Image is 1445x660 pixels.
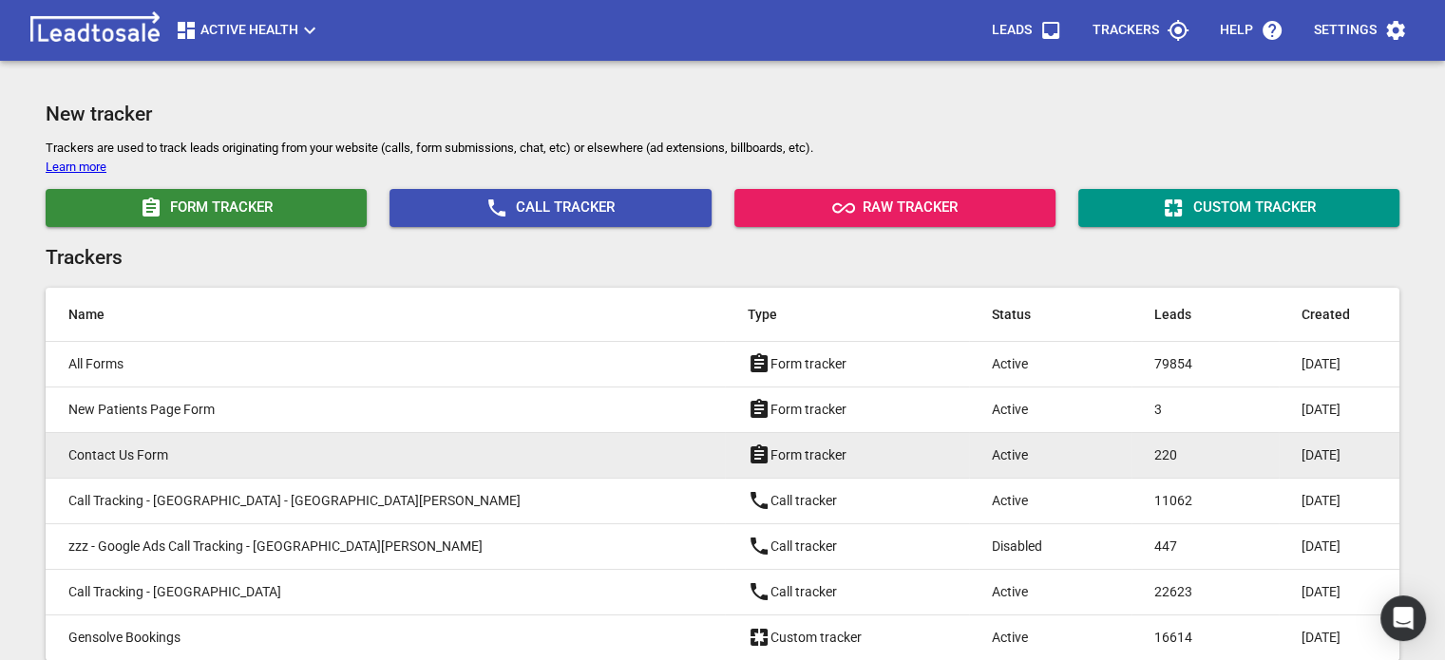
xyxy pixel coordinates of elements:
[1302,537,1377,556] p: [DATE]
[1302,354,1377,374] p: [DATE]
[1314,21,1377,40] p: Settings
[46,103,1399,126] h2: New tracker
[992,628,1078,648] p: Active
[1154,303,1225,326] aside: Leads
[1154,537,1225,556] p: 447
[175,19,321,42] span: Active Health
[748,303,916,326] aside: Type
[390,189,711,227] button: Call Tracker
[748,398,916,421] p: Form tracker
[68,445,672,465] p: Contact Us Form
[1302,400,1377,420] p: [DATE]
[1302,303,1377,326] aside: Created
[23,11,167,49] img: logo
[68,354,672,374] p: All Forms
[1086,197,1392,219] span: Custom Tracker
[1078,189,1399,227] button: Custom Tracker
[1154,582,1225,602] p: 22623
[1302,491,1377,511] p: [DATE]
[748,626,916,649] p: Custom tracker
[53,197,359,219] span: Form Tracker
[1093,21,1159,40] p: Trackers
[1154,354,1225,374] p: 79854
[1154,628,1225,648] p: 16614
[46,160,106,174] a: Learn more
[992,354,1078,374] p: Active
[68,628,672,648] p: Gensolve Bookings
[992,491,1078,511] p: Active
[1302,582,1377,602] p: [DATE]
[748,535,916,557] p: Call tracker
[46,246,1399,270] h2: Trackers
[68,582,672,602] p: Call Tracking - [GEOGRAPHIC_DATA]
[1154,445,1225,465] p: 220
[68,537,672,556] p: zzz - Google Ads Call Tracking - [GEOGRAPHIC_DATA][PERSON_NAME]
[748,489,916,512] p: Call tracker
[46,189,367,227] button: Form Tracker
[748,580,916,603] p: Call tracker
[1154,491,1225,511] p: 11062
[68,303,672,326] aside: Name
[1302,445,1377,465] p: [DATE]
[1380,595,1426,641] div: Open Intercom Messenger
[1154,400,1225,420] p: 3
[992,303,1078,326] aside: Status
[992,537,1078,556] p: Disabled
[734,189,1055,227] button: Raw Tracker
[1302,628,1377,648] p: [DATE]
[992,21,1032,40] p: Leads
[68,400,672,420] p: New Patients Page Form
[397,197,703,219] span: Call Tracker
[748,443,916,466] p: Form tracker
[992,400,1078,420] p: Active
[992,582,1078,602] p: Active
[742,197,1048,219] span: Raw Tracker
[68,491,672,511] p: Call Tracking - [GEOGRAPHIC_DATA] - [GEOGRAPHIC_DATA][PERSON_NAME]
[167,11,329,49] button: Active Health
[992,445,1078,465] p: Active
[46,139,1399,177] p: Trackers are used to track leads originating from your website (calls, form submissions, chat, et...
[748,352,916,375] p: Form tracker
[1220,21,1253,40] p: Help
